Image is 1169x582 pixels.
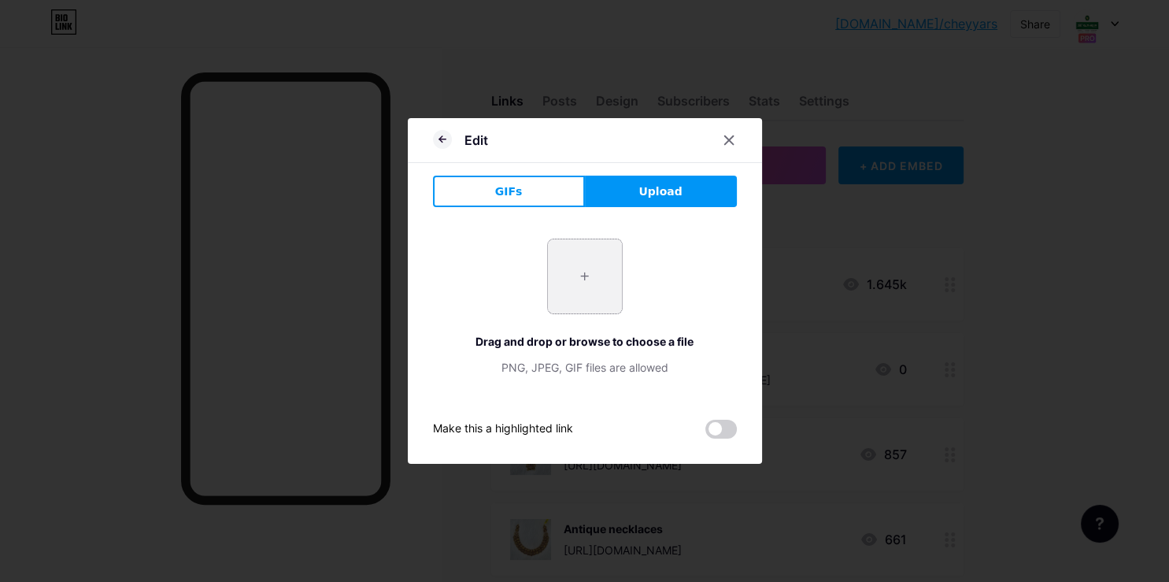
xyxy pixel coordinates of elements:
span: GIFs [495,183,523,200]
div: Make this a highlighted link [433,420,573,439]
div: Edit [464,131,488,150]
button: GIFs [433,176,585,207]
div: Drag and drop or browse to choose a file [433,333,737,350]
span: Upload [638,183,682,200]
button: Upload [585,176,737,207]
div: PNG, JPEG, GIF files are allowed [433,359,737,376]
